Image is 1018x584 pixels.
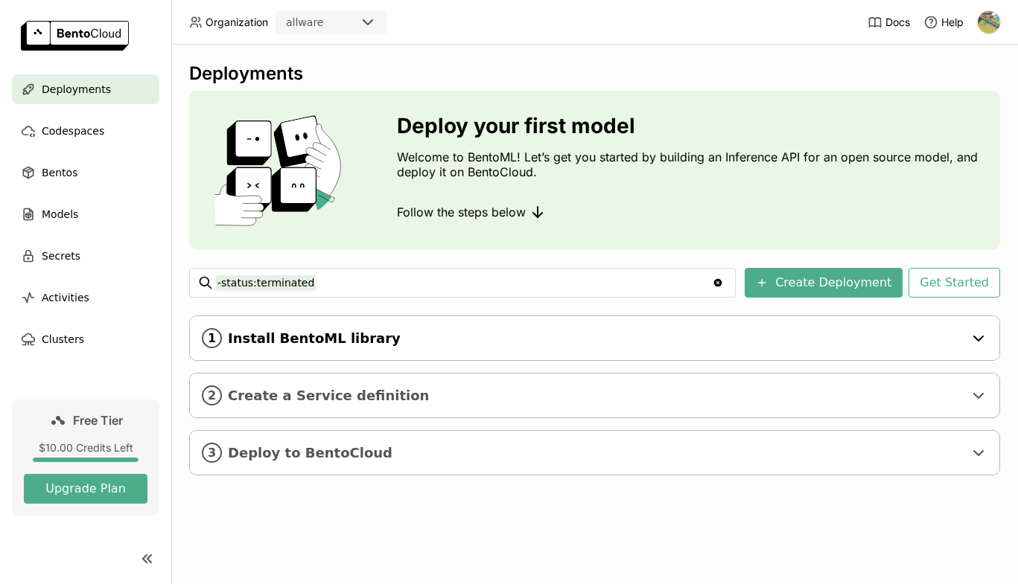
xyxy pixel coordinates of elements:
i: 2 [202,385,222,405]
a: Bentos [12,158,159,187]
a: Clusters [12,324,159,354]
span: Bentos [42,164,77,182]
img: logo [21,21,129,51]
span: Clusters [42,330,84,348]
p: Welcome to BentoML! Let’s get you started by building an Inference API for an open source model, ... [397,150,985,179]
div: 2Create a Service definition [190,373,999,417]
a: Docs [868,15,910,30]
div: $10.00 Credits Left [24,441,147,455]
span: Organization [206,16,268,29]
a: Secrets [12,241,159,271]
span: Install BentoML library [228,330,964,347]
img: Santiago Habit [978,11,1000,33]
div: 1Install BentoML library [190,316,999,360]
span: Docs [885,16,910,29]
div: Help [923,15,964,30]
div: Deployments [189,62,1000,85]
input: Search [216,271,712,295]
button: Upgrade Plan [24,474,147,504]
button: Create Deployment [745,268,903,298]
img: cover onboarding [201,115,361,226]
span: Help [941,16,964,29]
span: Create a Service definition [228,388,964,404]
a: Codespaces [12,116,159,146]
div: allware [286,15,323,30]
span: Codespaces [42,122,104,140]
span: Activities [42,289,89,307]
span: Follow the steps below [397,205,526,219]
a: Activities [12,283,159,312]
button: Get Started [909,268,1000,298]
a: Free Tier$10.00 Credits LeftUpgrade Plan [12,400,159,516]
span: Models [42,205,78,223]
span: Deploy to BentoCloud [228,445,964,461]
i: 3 [202,443,222,463]
h3: Deploy your first model [397,114,985,138]
a: Deployments [12,74,159,104]
span: Free Tier [73,413,123,428]
span: Deployments [42,80,111,98]
i: 1 [202,328,222,348]
div: 3Deploy to BentoCloud [190,431,999,475]
a: Models [12,199,159,229]
svg: Clear value [712,277,724,289]
input: Selected allware. [325,16,326,31]
span: Secrets [42,247,80,265]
